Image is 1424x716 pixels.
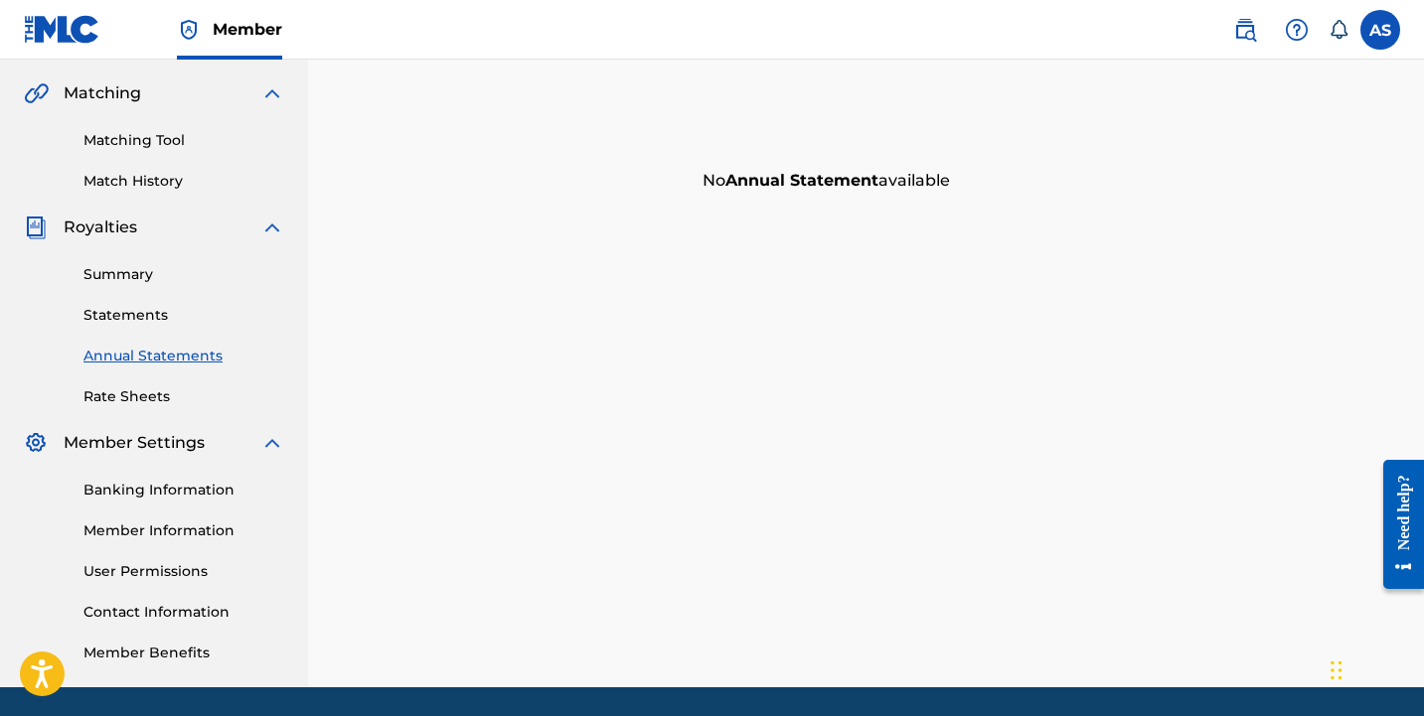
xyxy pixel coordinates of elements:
a: Banking Information [83,480,284,501]
a: Contact Information [83,602,284,623]
img: Royalties [24,215,48,239]
a: Annual Statements [83,346,284,366]
a: Statements [83,305,284,326]
iframe: Chat Widget [1325,621,1424,716]
div: User Menu [1360,10,1400,50]
strong: Annual Statement [725,171,878,190]
span: Royalties [64,215,137,239]
span: Member Settings [64,431,205,455]
img: Member Settings [24,431,48,455]
a: User Permissions [83,561,284,582]
img: expand [260,81,284,105]
div: No available [693,159,1376,203]
div: Drag [1331,641,1343,700]
img: expand [260,215,284,239]
span: Matching [64,81,141,105]
span: Member [213,18,282,41]
a: Member Information [83,520,284,541]
img: Matching [24,81,49,105]
a: Matching Tool [83,130,284,151]
img: Top Rightsholder [177,18,201,42]
iframe: Resource Center [1368,444,1424,604]
img: expand [260,431,284,455]
img: search [1233,18,1257,42]
a: Rate Sheets [83,386,284,407]
img: MLC Logo [24,15,100,44]
div: Help [1277,10,1317,50]
div: Notifications [1329,20,1348,40]
a: Summary [83,264,284,285]
a: Match History [83,171,284,192]
a: Public Search [1225,10,1265,50]
a: Member Benefits [83,643,284,663]
img: help [1285,18,1309,42]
